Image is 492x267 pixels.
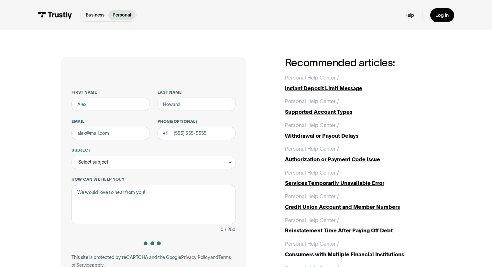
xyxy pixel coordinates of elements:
input: Howard [158,98,235,111]
div: Personal Help Center / [285,169,339,177]
div: Personal Help Center / [285,121,339,129]
a: Personal [108,10,135,20]
div: / 250 [225,226,235,234]
div: Personal Help Center / [285,192,339,200]
p: Personal [113,12,131,18]
div: 0 [221,226,224,234]
div: Personal Help Center / [285,216,339,224]
div: Personal Help Center / [285,240,339,248]
label: Subject [71,148,235,153]
div: Personal Help Center / [285,74,339,82]
a: Personal Help Center /Withdrawal or Payout Delays [285,121,431,140]
a: Personal Help Center /Consumers with Multiple Financial Institutions [285,240,431,258]
div: Consumers with Multiple Financial Institutions [285,251,431,259]
a: Personal Help Center /Reinstatement Time After Paying Off Debt [285,216,431,235]
a: Help [404,12,414,18]
div: Log in [435,12,449,18]
div: Instant Deposit Limit Message [285,84,431,92]
div: Credit Union Account and Member Numbers [285,203,431,211]
div: Services Temporarily Unavailable Error [285,179,431,187]
a: Personal Help Center /Supported Account Types [285,97,431,116]
div: Reinstatement Time After Paying Off Debt [285,227,431,235]
div: Personal Help Center / [285,145,339,153]
p: Business [86,12,104,18]
h2: Recommended articles: [285,57,431,69]
a: Personal Help Center /Services Temporarily Unavailable Error [285,169,431,187]
div: Supported Account Types [285,108,431,116]
a: Personal Help Center /Instant Deposit Limit Message [285,74,431,92]
div: Personal Help Center / [285,97,339,105]
div: Authorization or Payment Code Issue [285,155,431,164]
label: Email [71,119,149,124]
a: Business [82,10,109,20]
label: Phone [158,119,235,124]
span: (Optional) [172,119,197,123]
label: Last name [158,90,235,95]
div: Select subject [78,158,108,166]
img: Trustly Logo [38,12,72,19]
div: Withdrawal or Payout Delays [285,132,431,140]
a: Privacy Policy [181,255,210,260]
a: Personal Help Center /Credit Union Account and Member Numbers [285,192,431,211]
label: First name [71,90,149,95]
input: (555) 555-5555 [158,127,235,140]
input: Alex [71,98,149,111]
input: alex@mail.com [71,127,149,140]
label: How can we help you? [71,177,235,182]
a: Personal Help Center /Authorization or Payment Code Issue [285,145,431,163]
a: Log in [430,8,454,22]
